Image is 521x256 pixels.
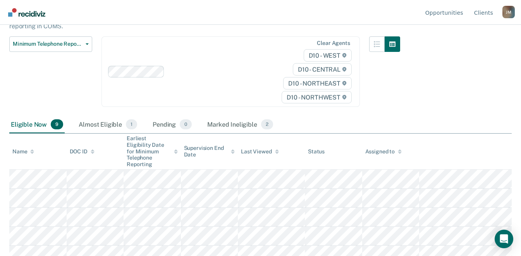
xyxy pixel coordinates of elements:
[304,49,352,62] span: D10 - WEST
[127,135,178,168] div: Earliest Eligibility Date for Minimum Telephone Reporting
[261,119,273,129] span: 2
[184,145,235,158] div: Supervision End Date
[502,6,515,18] div: J M
[317,40,350,46] div: Clear agents
[293,63,352,76] span: D10 - CENTRAL
[151,116,193,133] div: Pending0
[51,119,63,129] span: 9
[9,36,92,52] button: Minimum Telephone Reporting
[282,91,351,103] span: D10 - NORTHWEST
[9,116,65,133] div: Eligible Now9
[126,119,137,129] span: 1
[365,148,402,155] div: Assigned to
[77,116,139,133] div: Almost Eligible1
[495,230,513,248] div: Open Intercom Messenger
[180,119,192,129] span: 0
[241,148,279,155] div: Last Viewed
[502,6,515,18] button: Profile dropdown button
[206,116,275,133] div: Marked Ineligible2
[308,148,325,155] div: Status
[8,8,45,17] img: Recidiviz
[70,148,95,155] div: DOC ID
[12,148,34,155] div: Name
[13,41,83,47] span: Minimum Telephone Reporting
[283,77,351,89] span: D10 - NORTHEAST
